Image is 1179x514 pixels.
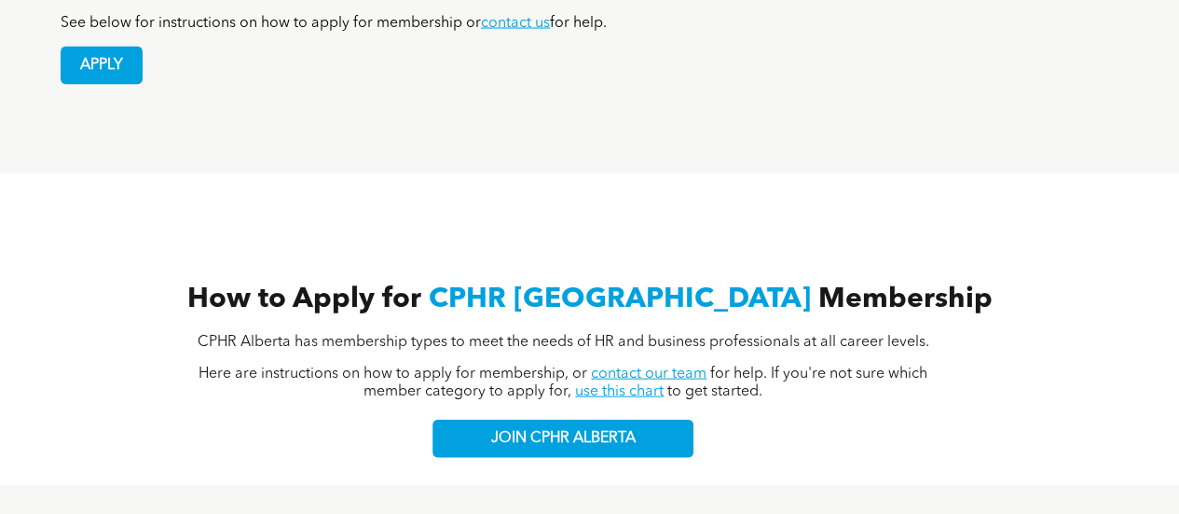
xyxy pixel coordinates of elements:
[481,16,550,31] a: contact us
[199,367,587,382] span: Here are instructions on how to apply for membership, or
[61,15,1118,33] p: See below for instructions on how to apply for membership or for help.
[429,285,811,313] span: CPHR [GEOGRAPHIC_DATA]
[575,384,664,399] a: use this chart
[62,48,142,84] span: APPLY
[198,335,929,350] span: CPHR Alberta has membership types to meet the needs of HR and business professionals at all caree...
[432,420,693,458] a: JOIN CPHR ALBERTA
[667,384,762,399] span: to get started.
[591,367,706,382] a: contact our team
[818,285,993,313] span: Membership
[491,430,636,448] span: JOIN CPHR ALBERTA
[187,285,421,313] span: How to Apply for
[61,47,143,85] a: APPLY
